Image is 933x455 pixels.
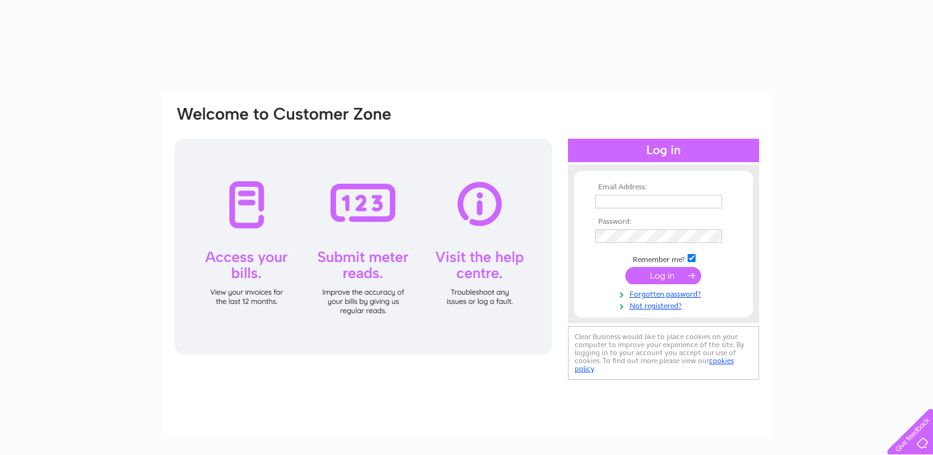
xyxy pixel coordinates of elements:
a: Forgotten password? [595,287,735,299]
th: Email Address: [592,183,735,192]
th: Password: [592,218,735,226]
a: cookies policy [575,356,734,373]
td: Remember me? [592,252,735,264]
input: Submit [625,267,701,284]
div: Clear Business would like to place cookies on your computer to improve your experience of the sit... [568,326,759,380]
a: Not registered? [595,299,735,311]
